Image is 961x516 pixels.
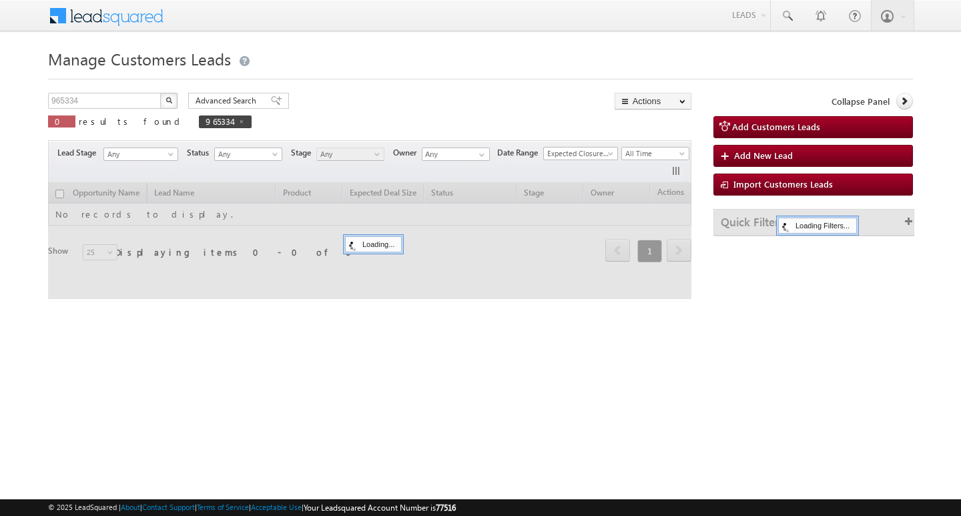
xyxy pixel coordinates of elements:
span: 77516 [436,503,456,513]
a: Acceptable Use [251,503,302,511]
span: Collapse Panel [832,95,890,107]
a: About [121,503,140,511]
span: Add New Lead [734,150,793,161]
span: © 2025 LeadSquared | | | | | [48,501,456,514]
span: Any [215,148,278,160]
div: Loading... [345,236,402,252]
span: Your Leadsquared Account Number is [304,503,456,513]
span: Date Range [497,147,543,159]
span: Stage [291,147,316,159]
a: All Time [621,147,689,160]
a: Any [214,148,282,161]
span: Any [317,148,380,160]
a: Contact Support [142,503,195,511]
span: Add Customers Leads [732,121,820,132]
span: results found [79,115,185,127]
span: Manage Customers Leads [48,48,231,69]
span: Expected Closure Date [544,148,613,160]
span: 0 [55,115,69,127]
img: Search [166,97,172,103]
span: Import Customers Leads [733,178,833,190]
span: Owner [393,147,422,159]
input: Type to Search [422,148,490,161]
span: Any [104,148,174,160]
span: Advanced Search [196,95,260,107]
span: All Time [622,148,685,160]
span: Lead Stage [57,147,101,159]
div: Loading Filters... [778,218,857,234]
a: Any [103,148,178,161]
button: Actions [615,93,691,109]
a: Show All Items [472,148,489,162]
a: Any [316,148,384,161]
span: 965334 [206,115,232,127]
span: Status [187,147,214,159]
a: Expected Closure Date [543,147,618,160]
a: Terms of Service [197,503,249,511]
